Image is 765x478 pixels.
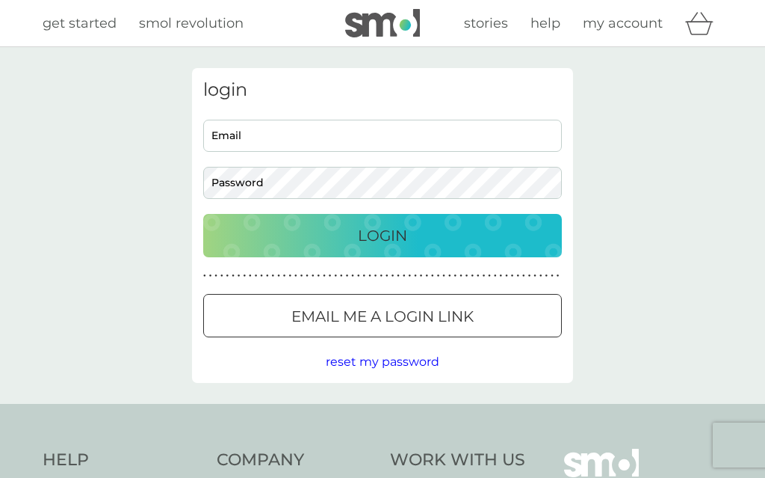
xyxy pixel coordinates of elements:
p: ● [288,272,291,280]
p: ● [545,272,548,280]
p: ● [494,272,497,280]
p: ● [420,272,423,280]
span: reset my password [326,355,439,369]
p: ● [255,272,258,280]
p: ● [203,272,206,280]
p: ● [323,272,326,280]
p: ● [249,272,252,280]
p: ● [243,272,246,280]
p: ● [471,272,474,280]
p: ● [238,272,241,280]
p: ● [329,272,332,280]
p: ● [283,272,286,280]
button: Login [203,214,562,257]
p: ● [294,272,297,280]
h4: Help [43,449,202,472]
p: ● [505,272,508,280]
div: basket [685,8,722,38]
span: smol revolution [139,15,244,31]
p: ● [380,272,382,280]
p: ● [511,272,514,280]
h3: login [203,79,562,101]
p: ● [214,272,217,280]
a: my account [583,13,663,34]
p: ● [500,272,503,280]
p: ● [488,272,491,280]
p: ● [539,272,542,280]
p: Login [358,224,407,248]
p: ● [351,272,354,280]
a: get started [43,13,117,34]
h4: Company [217,449,376,472]
p: ● [465,272,468,280]
p: ● [306,272,309,280]
p: ● [437,272,440,280]
p: ● [448,272,451,280]
p: ● [357,272,360,280]
p: ● [551,272,554,280]
span: stories [464,15,508,31]
a: stories [464,13,508,34]
p: ● [425,272,428,280]
p: ● [312,272,315,280]
p: ● [459,272,462,280]
p: ● [516,272,519,280]
h4: Work With Us [390,449,525,472]
p: ● [340,272,343,280]
p: ● [220,272,223,280]
p: ● [409,272,412,280]
p: ● [483,272,486,280]
p: ● [391,272,394,280]
p: ● [477,272,480,280]
p: ● [368,272,371,280]
p: ● [414,272,417,280]
p: ● [397,272,400,280]
p: ● [431,272,434,280]
p: ● [334,272,337,280]
span: my account [583,15,663,31]
p: ● [318,272,320,280]
p: ● [363,272,366,280]
p: ● [232,272,235,280]
button: reset my password [326,352,439,372]
p: ● [266,272,269,280]
p: ● [533,272,536,280]
img: smol [345,9,420,37]
a: help [530,13,560,34]
p: ● [442,272,445,280]
p: ● [454,272,457,280]
p: ● [528,272,531,280]
p: ● [260,272,263,280]
p: ● [226,272,229,280]
button: Email me a login link [203,294,562,337]
p: ● [522,272,525,280]
span: get started [43,15,117,31]
p: ● [374,272,377,280]
p: ● [209,272,212,280]
p: ● [403,272,406,280]
a: smol revolution [139,13,244,34]
p: ● [346,272,349,280]
span: help [530,15,560,31]
p: ● [300,272,303,280]
p: ● [557,272,560,280]
p: ● [277,272,280,280]
p: ● [272,272,275,280]
p: Email me a login link [291,304,474,328]
p: ● [385,272,388,280]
